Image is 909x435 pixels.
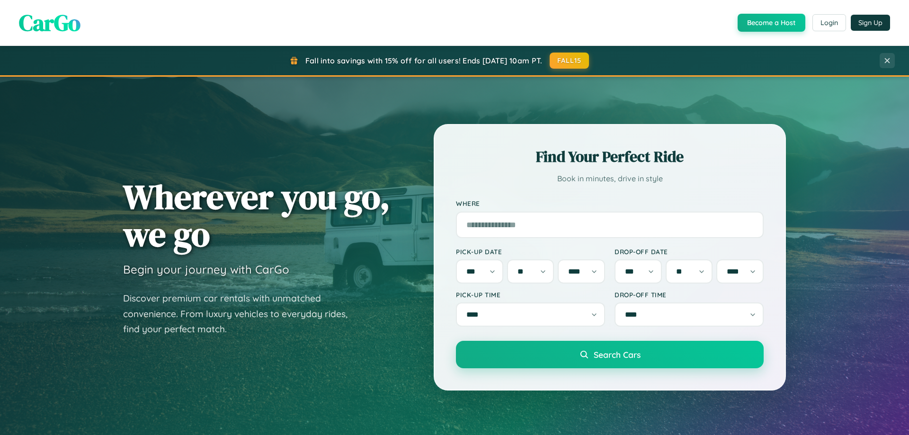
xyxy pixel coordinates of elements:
h3: Begin your journey with CarGo [123,262,289,276]
button: Become a Host [738,14,805,32]
button: Sign Up [851,15,890,31]
p: Book in minutes, drive in style [456,172,764,186]
h1: Wherever you go, we go [123,178,390,253]
label: Drop-off Date [615,248,764,256]
label: Pick-up Time [456,291,605,299]
label: Pick-up Date [456,248,605,256]
span: CarGo [19,7,80,38]
span: Fall into savings with 15% off for all users! Ends [DATE] 10am PT. [305,56,543,65]
label: Drop-off Time [615,291,764,299]
button: FALL15 [550,53,589,69]
label: Where [456,200,764,208]
button: Search Cars [456,341,764,368]
span: Search Cars [594,349,641,360]
p: Discover premium car rentals with unmatched convenience. From luxury vehicles to everyday rides, ... [123,291,360,337]
button: Login [812,14,846,31]
h2: Find Your Perfect Ride [456,146,764,167]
